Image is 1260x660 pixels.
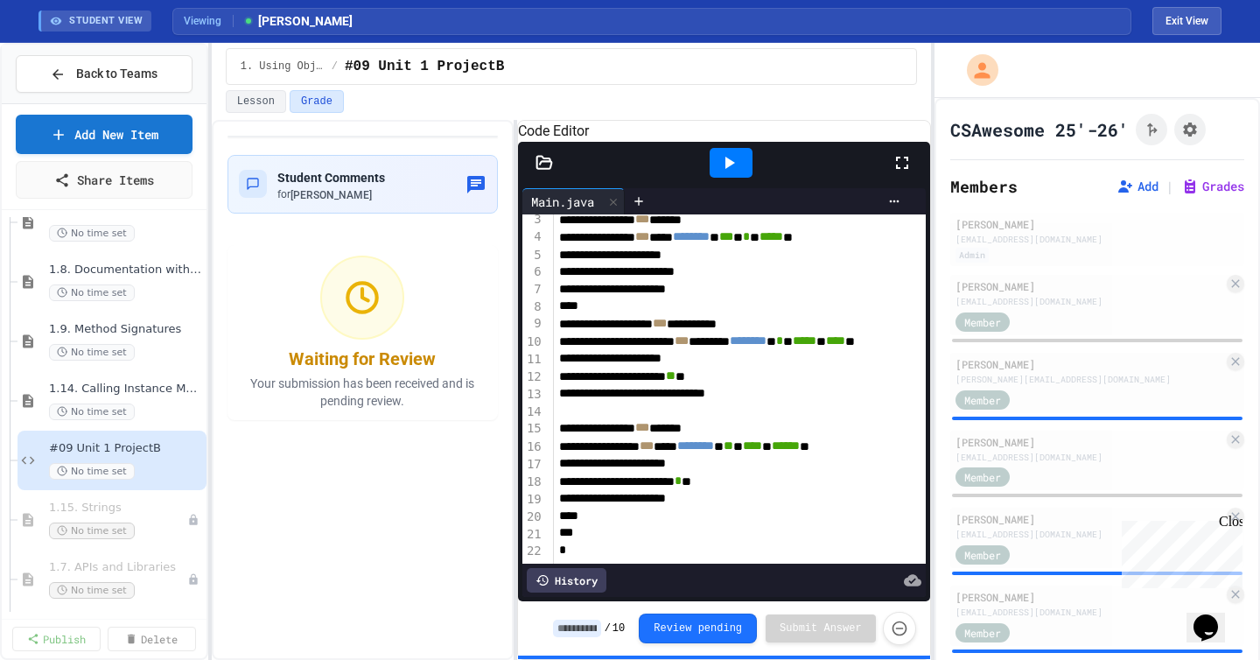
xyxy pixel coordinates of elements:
iframe: chat widget [1115,514,1242,588]
span: Viewing [184,13,234,29]
span: [PERSON_NAME] [242,12,353,31]
iframe: chat widget [1186,590,1242,642]
button: Exit student view [1152,7,1221,35]
div: Chat with us now!Close [7,7,121,111]
span: STUDENT VIEW [69,14,143,29]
